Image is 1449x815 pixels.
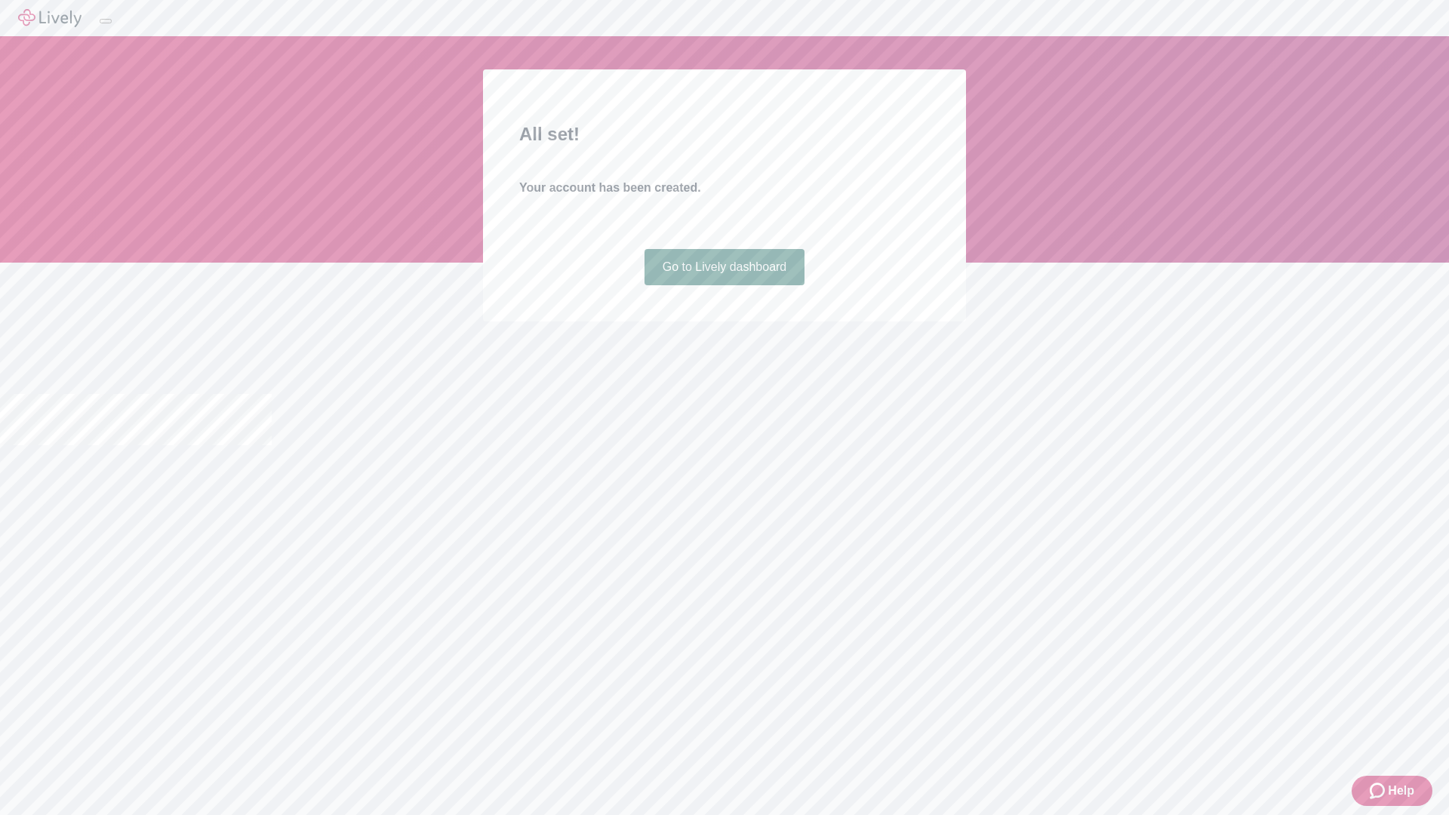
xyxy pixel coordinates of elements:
[1388,782,1414,800] span: Help
[1370,782,1388,800] svg: Zendesk support icon
[645,249,805,285] a: Go to Lively dashboard
[519,179,930,197] h4: Your account has been created.
[18,9,82,27] img: Lively
[1352,776,1432,806] button: Zendesk support iconHelp
[100,19,112,23] button: Log out
[519,121,930,148] h2: All set!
